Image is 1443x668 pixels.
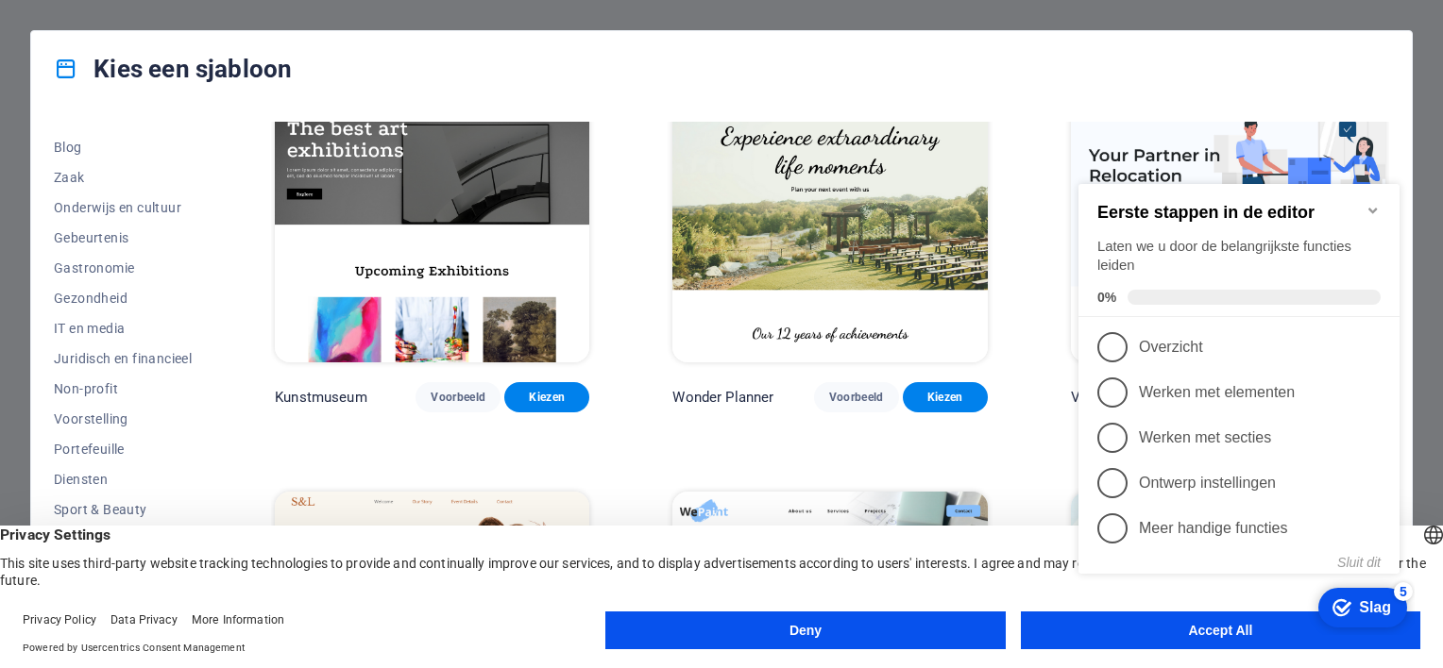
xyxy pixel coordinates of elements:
span: Gastronomie [54,260,192,276]
span: Kiezen [918,390,973,405]
div: Aan de slag 5 items resterend, 0% voltooid [247,432,336,472]
button: Sluit dit [266,399,310,414]
button: Kiezen [504,382,589,412]
button: Non-profit [54,374,192,404]
button: Zaak [54,162,192,192]
span: Sport & Beauty [54,502,192,517]
span: Diensten [54,472,192,487]
font: Kies een sjabloon [93,54,292,84]
span: Voorstelling [54,411,192,426]
img: Wonder Planner [672,73,987,362]
li: Meer handige functies [8,350,329,395]
font: Ontwerp instellingen [68,319,205,335]
button: Voorbeeld [814,382,899,412]
button: Onderwijs en cultuur [54,192,192,223]
span: Voorbeeld [431,390,485,405]
div: 5 [323,426,342,445]
button: Voorstelling [54,404,192,434]
button: Diensten [54,464,192,494]
button: Trades [54,525,192,555]
button: Gezondheid [54,283,192,313]
span: Kiezen [519,390,574,405]
font: Overzicht [68,183,132,199]
font: Werken met elementen [68,228,224,244]
span: Portefeuille [54,442,192,457]
button: Portefeuille [54,434,192,464]
button: Kiezen [903,382,988,412]
font: Werken met secties [68,274,200,290]
span: Non-profit [54,381,192,396]
button: IT en media [54,313,192,343]
font: Meer handige functies [68,364,216,380]
button: Voorbeeld [416,382,501,412]
h2: Eerste stappen in de editor [26,47,310,67]
div: Slag [288,443,320,460]
li: Overzicht [8,169,329,214]
li: Ontwerp instellingen [8,305,329,350]
button: Gebeurtenis [54,223,192,253]
span: Gezondheid [54,291,192,306]
button: Sport & Beauty [54,494,192,525]
li: Werken met secties [8,259,329,305]
span: Onderwijs en cultuur [54,200,192,215]
span: Zaak [54,170,192,185]
div: Checklist minimaliseren [295,47,310,62]
span: Gebeurtenis [54,230,192,245]
span: IT en media [54,321,192,336]
div: Laten we u door de belangrijkste functies leiden [26,81,310,120]
button: Juridisch en financieel [54,343,192,374]
p: Kunstmuseum [275,388,367,407]
span: Juridisch en financieel [54,351,192,366]
img: Kunstmuseum [275,73,589,362]
button: Gastronomie [54,253,192,283]
p: Wonder Planner [672,388,773,407]
span: 0% [26,134,57,149]
li: Werken met elementen [8,214,329,259]
button: Blog [54,132,192,162]
span: Voorbeeld [829,390,884,405]
span: Blog [54,140,192,155]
